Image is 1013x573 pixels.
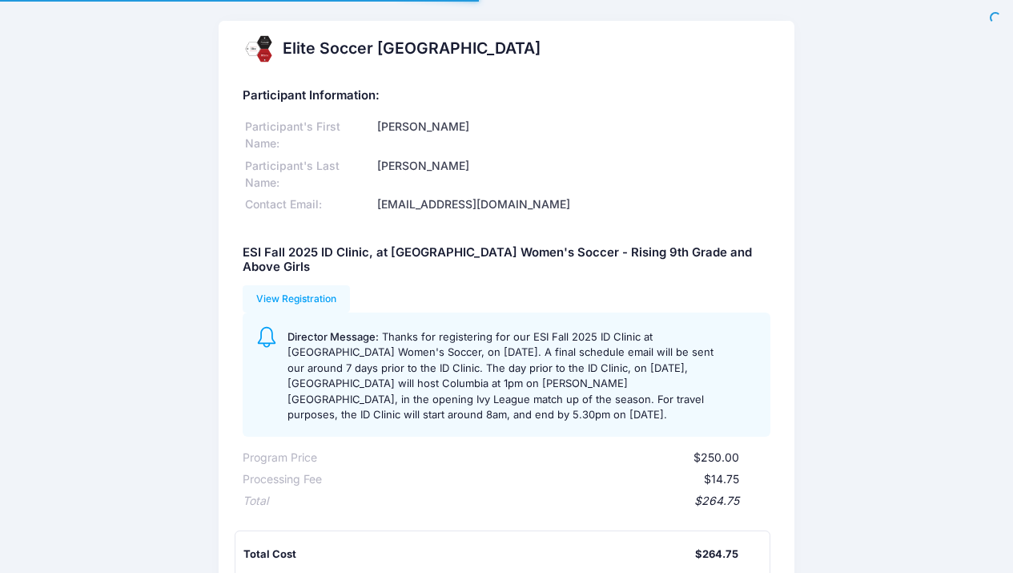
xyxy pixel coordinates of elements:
[268,493,740,510] div: $264.75
[322,471,740,488] div: $14.75
[375,196,771,213] div: [EMAIL_ADDRESS][DOMAIN_NAME]
[243,119,375,152] div: Participant's First Name:
[287,330,714,422] span: Thanks for registering for our ESI Fall 2025 ID Clinic at [GEOGRAPHIC_DATA] Women's Soccer, on [D...
[375,158,771,192] div: [PERSON_NAME]
[693,450,739,464] span: $250.00
[243,89,771,103] h5: Participant Information:
[287,330,379,343] span: Director Message:
[283,39,541,58] h2: Elite Soccer [GEOGRAPHIC_DATA]
[243,246,771,275] h5: ESI Fall 2025 ID Clinic, at [GEOGRAPHIC_DATA] Women's Soccer - Rising 9th Grade and Above Girls
[243,158,375,192] div: Participant's Last Name:
[243,450,317,466] div: Program Price
[243,285,351,313] a: View Registration
[243,547,696,563] div: Total Cost
[243,196,375,213] div: Contact Email:
[375,119,771,152] div: [PERSON_NAME]
[243,493,268,510] div: Total
[243,471,322,488] div: Processing Fee
[695,547,738,563] div: $264.75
